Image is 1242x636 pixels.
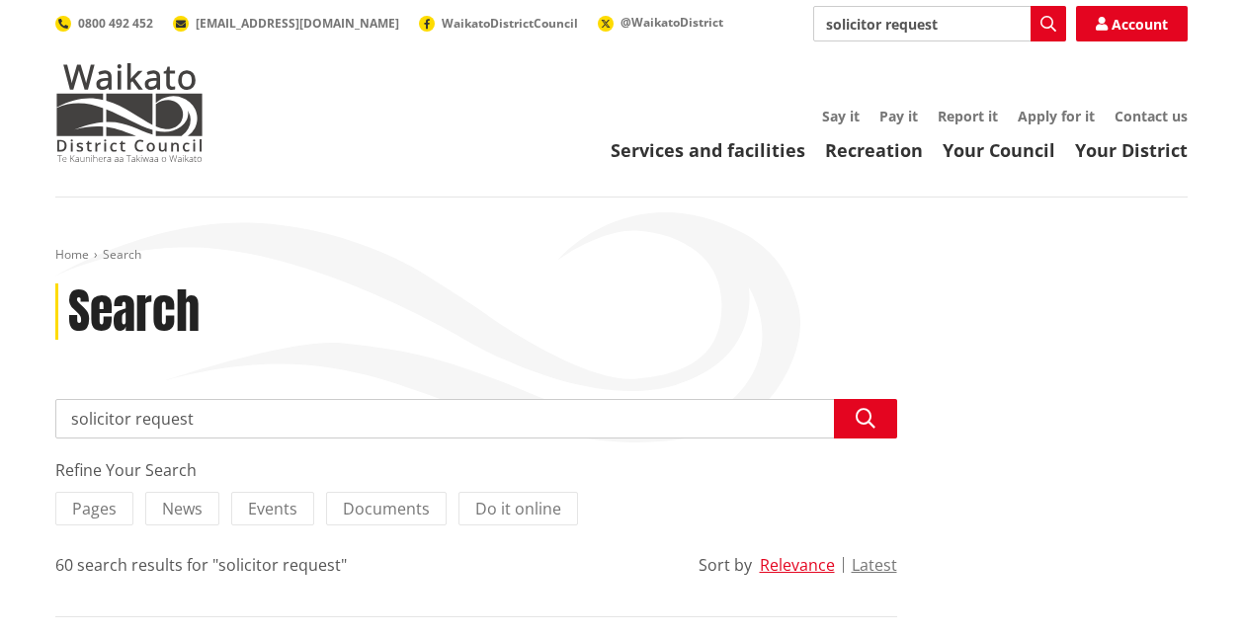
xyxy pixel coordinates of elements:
a: Your District [1075,138,1188,162]
a: Account [1076,6,1188,41]
input: Search input [55,399,897,438]
h1: Search [68,283,200,341]
a: WaikatoDistrictCouncil [419,15,578,32]
a: Pay it [879,107,918,125]
a: Report it [938,107,998,125]
span: Documents [343,498,430,519]
a: Recreation [825,138,923,162]
span: WaikatoDistrictCouncil [442,15,578,32]
button: Relevance [760,556,835,574]
a: Contact us [1115,107,1188,125]
nav: breadcrumb [55,247,1188,264]
a: Services and facilities [611,138,805,162]
span: @WaikatoDistrict [621,14,723,31]
button: Latest [852,556,897,574]
a: @WaikatoDistrict [598,14,723,31]
a: Apply for it [1018,107,1095,125]
span: Search [103,246,141,263]
img: Waikato District Council - Te Kaunihera aa Takiwaa o Waikato [55,63,204,162]
span: News [162,498,203,519]
a: 0800 492 452 [55,15,153,32]
a: Say it [822,107,860,125]
a: [EMAIL_ADDRESS][DOMAIN_NAME] [173,15,399,32]
span: Events [248,498,297,519]
div: Sort by [699,553,752,577]
a: Your Council [943,138,1055,162]
a: Home [55,246,89,263]
span: [EMAIL_ADDRESS][DOMAIN_NAME] [196,15,399,32]
span: Pages [72,498,117,519]
div: Refine Your Search [55,458,897,482]
span: 0800 492 452 [78,15,153,32]
div: 60 search results for "solicitor request" [55,553,347,577]
span: Do it online [475,498,561,519]
input: Search input [813,6,1066,41]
